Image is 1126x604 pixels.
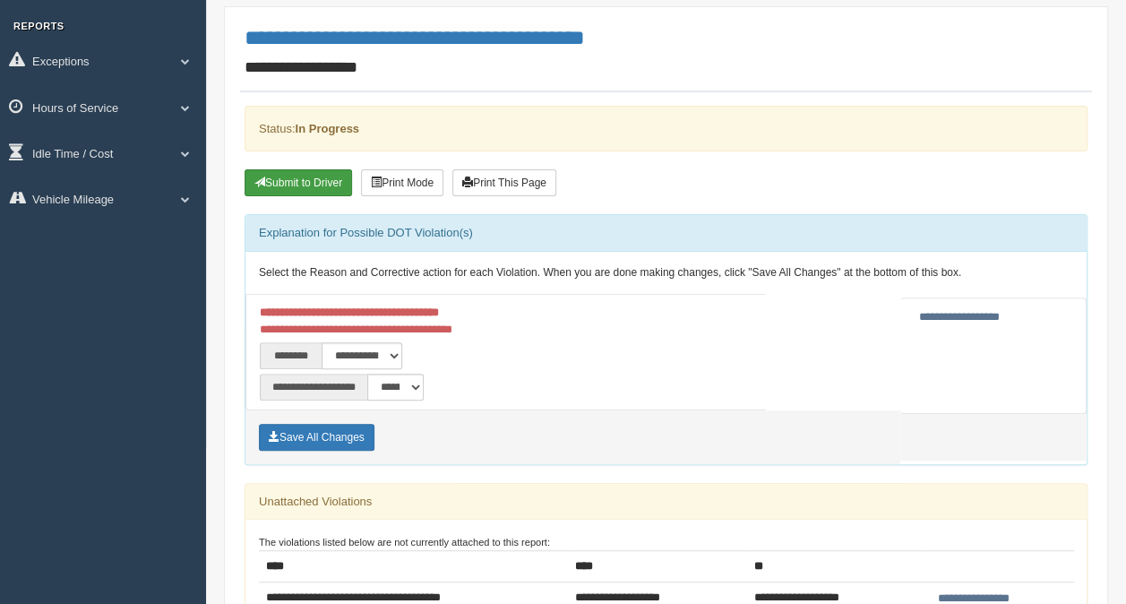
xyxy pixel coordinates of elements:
[245,215,1087,251] div: Explanation for Possible DOT Violation(s)
[452,169,556,196] button: Print This Page
[245,252,1087,295] div: Select the Reason and Corrective action for each Violation. When you are done making changes, cli...
[259,424,374,451] button: Save
[245,106,1087,151] div: Status:
[295,122,359,135] strong: In Progress
[245,169,352,196] button: Submit To Driver
[245,484,1087,520] div: Unattached Violations
[259,537,550,548] small: The violations listed below are not currently attached to this report:
[361,169,443,196] button: Print Mode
